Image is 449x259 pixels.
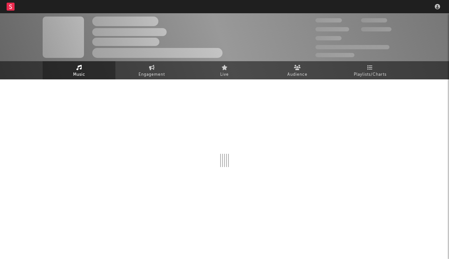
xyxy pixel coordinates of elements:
span: Live [220,71,229,79]
span: Music [73,71,85,79]
span: Engagement [139,71,165,79]
span: 50,000,000 Monthly Listeners [315,45,389,49]
a: Live [188,61,261,79]
span: Audience [287,71,307,79]
a: Audience [261,61,334,79]
span: Playlists/Charts [354,71,387,79]
span: 100,000 [361,18,387,22]
span: Jump Score: 85.0 [315,53,354,57]
a: Engagement [115,61,188,79]
span: 1,000,000 [361,27,391,31]
a: Music [43,61,115,79]
span: 300,000 [315,18,342,22]
span: 50,000,000 [315,27,349,31]
span: 100,000 [315,36,342,40]
a: Playlists/Charts [334,61,406,79]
